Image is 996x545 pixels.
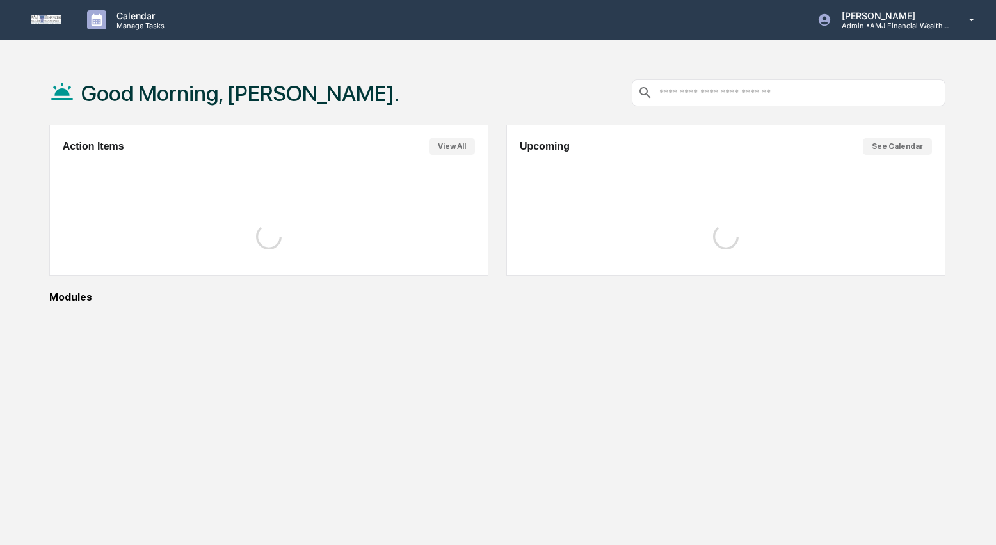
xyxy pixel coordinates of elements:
[831,21,951,30] p: Admin • AMJ Financial Wealth Management
[831,10,951,21] p: [PERSON_NAME]
[106,10,171,21] p: Calendar
[49,291,945,303] div: Modules
[31,15,61,25] img: logo
[429,138,475,155] button: View All
[520,141,570,152] h2: Upcoming
[81,81,399,106] h1: Good Morning, [PERSON_NAME].
[106,21,171,30] p: Manage Tasks
[63,141,124,152] h2: Action Items
[863,138,932,155] button: See Calendar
